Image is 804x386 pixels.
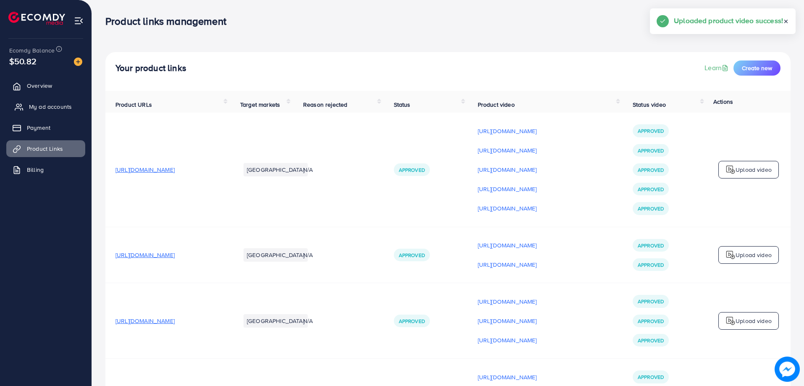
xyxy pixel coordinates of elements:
li: [GEOGRAPHIC_DATA] [244,314,308,328]
a: Overview [6,77,85,94]
h3: Product links management [105,15,233,27]
img: image [775,357,800,382]
p: [URL][DOMAIN_NAME] [478,335,537,345]
p: [URL][DOMAIN_NAME] [478,316,537,326]
p: Upload video [736,165,772,175]
span: Payment [27,123,50,132]
p: [URL][DOMAIN_NAME] [478,203,537,213]
button: Create new [733,60,780,76]
span: Approved [638,337,664,344]
p: Upload video [736,316,772,326]
p: [URL][DOMAIN_NAME] [478,240,537,250]
span: Target markets [240,100,280,109]
span: Approved [638,186,664,193]
span: Status [394,100,411,109]
span: [URL][DOMAIN_NAME] [115,165,175,174]
span: Approved [638,147,664,154]
img: image [74,58,82,66]
h4: Your product links [115,63,186,74]
span: Status video [633,100,666,109]
span: Approved [638,318,664,325]
span: [URL][DOMAIN_NAME] [115,251,175,259]
a: Payment [6,119,85,136]
span: N/A [303,251,313,259]
span: Approved [399,166,425,173]
p: [URL][DOMAIN_NAME] [478,297,537,307]
p: [URL][DOMAIN_NAME] [478,260,537,270]
span: Product URLs [115,100,152,109]
img: menu [74,16,84,26]
span: Ecomdy Balance [9,46,55,55]
span: $50.82 [8,52,37,71]
span: Approved [638,373,664,381]
span: Approved [638,242,664,249]
li: [GEOGRAPHIC_DATA] [244,163,308,176]
p: [URL][DOMAIN_NAME] [478,126,537,136]
h5: Uploaded product video success! [674,15,783,26]
span: Overview [27,81,52,90]
img: logo [725,165,736,175]
span: N/A [303,165,313,174]
img: logo [725,250,736,260]
span: Approved [399,252,425,259]
span: N/A [303,317,313,325]
p: [URL][DOMAIN_NAME] [478,145,537,155]
span: Approved [399,318,425,325]
span: Approved [638,127,664,134]
img: logo [8,12,65,25]
span: Approved [638,205,664,212]
span: [URL][DOMAIN_NAME] [115,317,175,325]
p: [URL][DOMAIN_NAME] [478,372,537,382]
p: [URL][DOMAIN_NAME] [478,184,537,194]
p: [URL][DOMAIN_NAME] [478,165,537,175]
span: Create new [742,64,772,72]
span: Reason rejected [303,100,347,109]
span: Product Links [27,144,63,153]
span: Approved [638,298,664,305]
span: Billing [27,165,44,174]
span: Approved [638,261,664,268]
span: Approved [638,166,664,173]
a: Learn [704,63,730,73]
a: My ad accounts [6,98,85,115]
span: My ad accounts [29,102,72,111]
a: Product Links [6,140,85,157]
span: Actions [713,97,733,106]
li: [GEOGRAPHIC_DATA] [244,248,308,262]
img: logo [725,316,736,326]
a: Billing [6,161,85,178]
p: Upload video [736,250,772,260]
span: Product video [478,100,515,109]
